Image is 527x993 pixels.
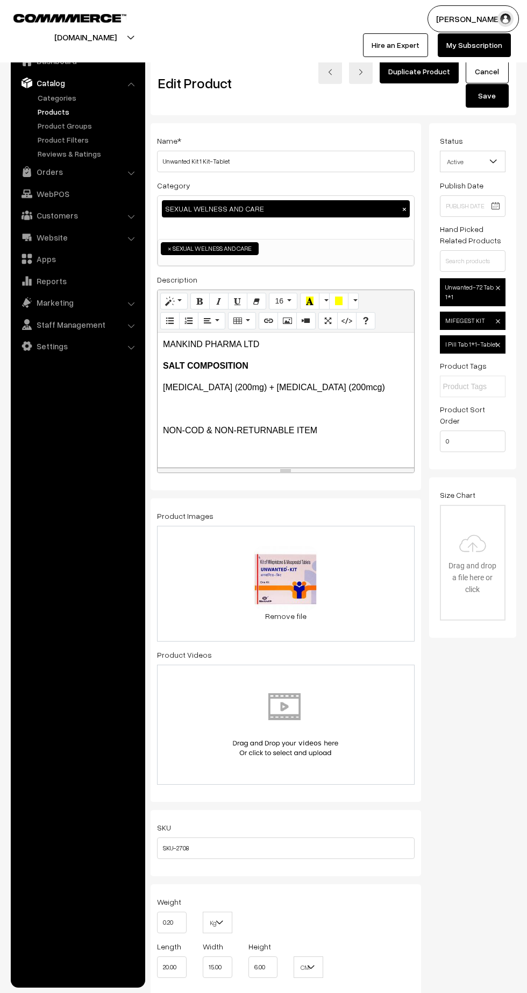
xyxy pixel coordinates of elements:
label: Product Sort Order [440,404,506,426]
a: Settings [13,336,141,356]
span: Active [440,151,506,172]
a: Product Filters [35,134,141,145]
span: CM [294,956,323,978]
button: Save [466,84,509,108]
a: Categories [35,92,141,103]
h2: Edit Product [158,75,295,91]
input: Enter Number [440,431,506,452]
a: Product Groups [35,120,141,131]
a: Customers [13,206,141,225]
label: Product Tags [440,360,487,371]
a: Orders [13,162,141,181]
label: Status [440,135,463,146]
img: right-arrow.png [358,69,364,75]
span: MIFEGEST KIT [440,312,506,330]
input: SKU [157,837,415,859]
img: close [496,319,500,323]
label: Product Images [157,510,213,522]
img: user [497,11,514,27]
img: left-arrow.png [327,69,333,75]
div: resize [158,468,414,473]
label: Height [248,941,271,952]
a: Catalog [13,73,141,93]
p: [MEDICAL_DATA] (200mg) + [MEDICAL_DATA] (200mcg) [163,381,409,394]
input: Publish Date [440,195,506,217]
a: Reviews & Ratings [35,148,141,159]
button: 16 [269,293,297,310]
span: 16 [275,297,283,305]
label: SKU [157,822,171,833]
input: Weight [157,912,187,933]
a: Products [35,106,141,117]
label: Size Chart [440,489,475,501]
span: Kg [203,913,232,932]
span: Unwanted-72 Tab 1*1 [440,278,506,306]
label: Weight [157,896,181,907]
img: COMMMERCE [13,14,126,22]
a: Marketing [13,293,141,312]
a: Staff Management [13,315,141,334]
label: Length [157,941,181,952]
label: Hand Picked Related Products [440,223,506,246]
input: Search products [440,250,506,272]
label: Name [157,135,181,146]
a: Apps [13,249,141,269]
a: My Subscription [438,33,511,57]
span: Active [440,152,505,171]
label: Width [203,941,223,952]
label: Description [157,274,197,285]
a: WebPOS [13,184,141,203]
button: [DOMAIN_NAME] [17,24,154,51]
b: SALT COMPOSITION [163,361,248,370]
p: NON-COD & NON-RETURNABLE ITEM [163,424,409,437]
button: [PERSON_NAME] [428,5,519,32]
button: × [400,204,409,214]
label: Product Videos [157,649,212,660]
a: Cancel [466,60,509,83]
label: Publish Date [440,180,483,191]
input: Name [157,151,415,172]
a: Website [13,228,141,247]
div: SEXUAL WELNESS AND CARE [162,200,410,217]
p: MANKIND PHARMA LTD [163,338,409,351]
img: close [496,286,500,290]
a: Duplicate Product [380,60,459,83]
img: close [496,343,500,347]
a: Remove file [253,610,318,622]
a: Hire an Expert [363,33,428,57]
span: I Pill Tab 1*1-Tablet [440,335,506,354]
span: Kg [203,912,232,933]
a: Reports [13,271,141,291]
a: COMMMERCE [13,11,108,24]
span: CM [294,958,323,977]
